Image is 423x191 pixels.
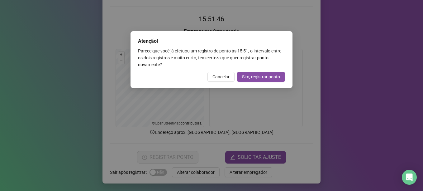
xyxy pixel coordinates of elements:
div: Open Intercom Messenger [402,170,417,185]
button: Sim, registrar ponto [237,72,285,82]
button: Cancelar [207,72,235,82]
span: Cancelar [212,73,230,80]
span: Sim, registrar ponto [242,73,280,80]
div: Atenção! [138,37,285,45]
div: Parece que você já efetuou um registro de ponto às 15:51 , o intervalo entre os dois registros é ... [138,47,285,68]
